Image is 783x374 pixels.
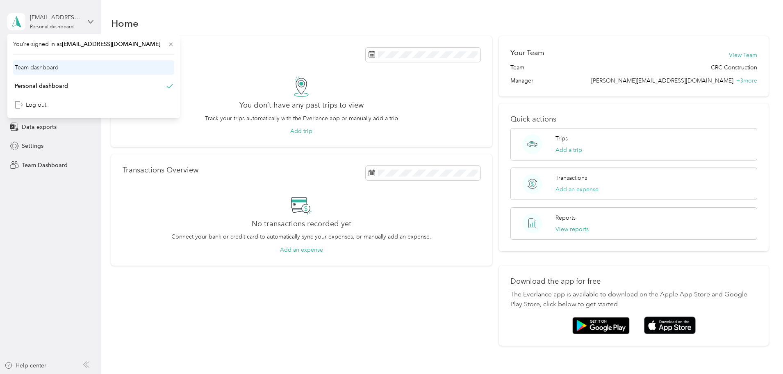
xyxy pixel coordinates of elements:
[5,361,46,370] button: Help center
[111,19,139,28] h1: Home
[555,134,568,143] p: Trips
[13,40,174,48] span: You’re signed in as
[555,185,599,194] button: Add an expense
[252,220,351,228] h2: No transactions recorded yet
[280,246,323,254] button: Add an expense
[15,82,68,90] div: Personal dashboard
[555,146,582,154] button: Add a trip
[737,328,783,374] iframe: Everlance-gr Chat Button Frame
[22,123,57,131] span: Data exports
[290,127,312,135] button: Add trip
[22,161,68,170] span: Team Dashboard
[510,290,757,310] p: The Everlance app is available to download on the Apple App Store and Google Play Store, click be...
[591,77,733,84] span: [PERSON_NAME][EMAIL_ADDRESS][DOMAIN_NAME]
[729,51,757,60] button: View Team
[205,114,398,123] p: Track your trips automatically with the Everlance app or manually add a trip
[555,225,589,234] button: View reports
[555,213,576,222] p: Reports
[30,13,81,22] div: [EMAIL_ADDRESS][DOMAIN_NAME]
[123,166,198,174] p: Transactions Overview
[30,25,74,30] div: Personal dashboard
[171,232,431,241] p: Connect your bank or credit card to automatically sync your expenses, or manually add an expense.
[510,277,757,286] p: Download the app for free
[572,317,630,334] img: Google play
[510,76,533,85] span: Manager
[510,115,757,124] p: Quick actions
[22,142,43,150] span: Settings
[62,41,160,48] span: [EMAIL_ADDRESS][DOMAIN_NAME]
[555,174,587,182] p: Transactions
[736,77,757,84] span: + 3 more
[711,63,757,72] span: CRC Construction
[239,101,364,110] h2: You don’t have any past trips to view
[15,101,46,109] div: Log out
[510,48,544,58] h2: Your Team
[510,63,524,72] span: Team
[644,317,696,334] img: App store
[15,63,59,72] div: Team dashboard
